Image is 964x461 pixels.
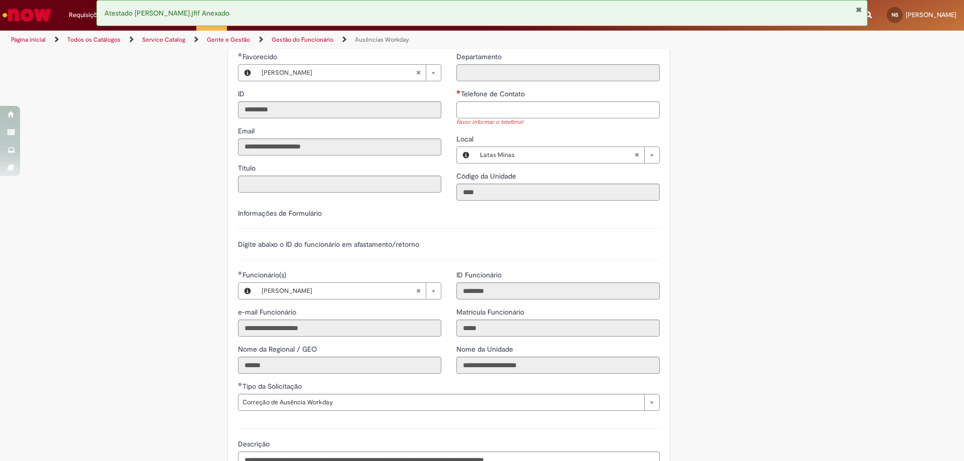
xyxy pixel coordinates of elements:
[243,394,639,410] span: Correção de Ausência Workday
[238,138,441,156] input: Email
[456,270,504,279] span: Somente leitura - ID Funcionário
[456,320,660,337] input: Matrícula Funcionário
[456,101,660,118] input: Telefone de Contato
[238,240,419,249] label: Digite abaixo o ID do funcionário em afastamento/retorno
[906,11,956,19] span: [PERSON_NAME]
[456,52,504,62] label: Somente leitura - Departamento
[892,12,898,18] span: NS
[238,163,258,173] label: Somente leitura - Título
[238,357,441,374] input: Nome da Regional / GEO
[243,382,304,391] span: Tipo da Solicitação
[207,36,250,44] a: Gente e Gestão
[104,9,229,18] span: Atestado [PERSON_NAME].jfif Anexado
[238,176,441,193] input: Título
[142,36,185,44] a: Service Catalog
[67,36,120,44] a: Todos os Catálogos
[856,6,862,14] button: Fechar Notificação
[456,357,660,374] input: Nome da Unidade
[8,31,635,49] ul: Trilhas de página
[238,283,257,299] button: Funcionário(s), Visualizar este registro Arthur Henrique de Souza Meireles
[238,271,243,275] span: Obrigatório Preenchido
[238,89,247,98] span: Somente leitura - ID
[456,64,660,81] input: Departamento
[411,65,426,81] abbr: Limpar campo Favorecido
[461,89,527,98] span: Telefone de Contato
[238,53,243,57] span: Obrigatório Preenchido
[456,282,660,299] input: ID Funcionário
[456,184,660,201] input: Código da Unidade
[475,147,659,163] a: Latas MinasLimpar campo Local
[238,382,243,386] span: Obrigatório Preenchido
[1,5,53,25] img: ServiceNow
[238,345,319,354] span: Somente leitura - Nome da Regional / GEO
[238,126,257,136] label: Somente leitura - Email
[243,52,279,61] span: Necessários - Favorecido
[238,209,322,218] label: Informações de Formulário
[355,36,409,44] a: Ausências Workday
[480,147,634,163] span: Latas Minas
[456,308,526,317] span: Somente leitura - Matrícula Funcionário
[238,308,298,317] span: Somente leitura - e-mail Funcionário
[456,171,518,181] label: Somente leitura - Código da Unidade
[457,147,475,163] button: Local, Visualizar este registro Latas Minas
[456,52,504,61] span: Somente leitura - Departamento
[243,270,288,279] span: Necessários - Funcionário(s)
[69,10,104,20] span: Requisições
[238,89,247,99] label: Somente leitura - ID
[238,320,441,337] input: e-mail Funcionário
[456,134,475,143] span: Local
[456,118,660,127] div: Favor informar o telefone!
[238,164,258,173] span: Somente leitura - Título
[411,283,426,299] abbr: Limpar campo Funcionário(s)
[272,36,333,44] a: Gestão do Funcionário
[238,101,441,118] input: ID
[456,345,515,354] span: Somente leitura - Nome da Unidade
[456,90,461,94] span: Necessários
[629,147,644,163] abbr: Limpar campo Local
[257,65,441,81] a: [PERSON_NAME]Limpar campo Favorecido
[238,439,272,448] span: Descrição
[262,65,416,81] span: [PERSON_NAME]
[262,283,416,299] span: [PERSON_NAME]
[238,65,257,81] button: Favorecido, Visualizar este registro Natália Souza Da Silva
[257,283,441,299] a: [PERSON_NAME]Limpar campo Funcionário(s)
[456,172,518,181] span: Somente leitura - Código da Unidade
[11,36,46,44] a: Página inicial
